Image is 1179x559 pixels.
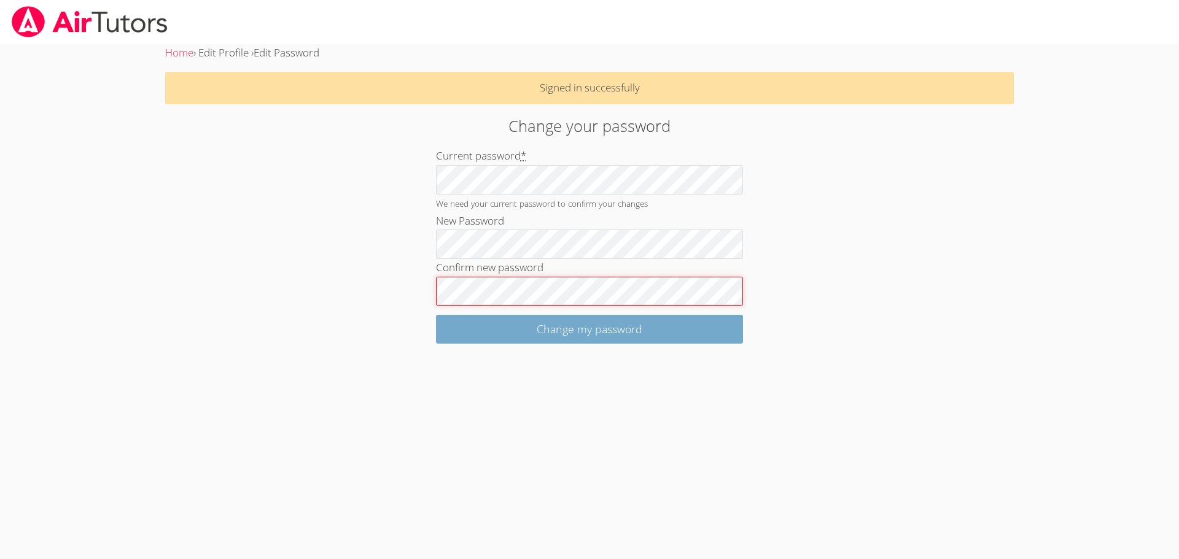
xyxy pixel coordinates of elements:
small: We need your current password to confirm your changes [436,198,648,209]
label: Confirm new password [436,260,543,274]
abbr: required [521,148,526,163]
label: Current password [436,148,526,163]
label: New Password [436,214,504,228]
div: › Edit Profile › [165,44,1014,62]
p: Signed in successfully [165,72,1014,104]
img: airtutors_banner-c4298cdbf04f3fff15de1276eac7730deb9818008684d7c2e4769d2f7ddbe033.png [10,6,169,37]
input: Change my password [436,315,743,344]
a: Home [165,45,193,60]
span: Edit Password [254,45,319,60]
h2: Change your password [271,114,908,137]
